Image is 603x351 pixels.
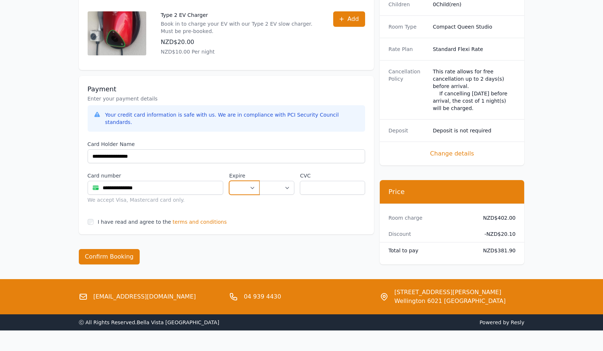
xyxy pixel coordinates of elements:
[389,68,427,112] dt: Cancellation Policy
[161,11,319,19] p: Type 2 EV Charger
[88,196,224,204] div: We accept Visa, Mastercard card only.
[88,11,146,55] img: Type 2 EV Charger
[161,48,319,55] p: NZD$10.00 Per night
[477,230,516,238] dd: - NZD$20.10
[433,68,516,112] div: This rate allows for free cancellation up to 2 days(s) before arrival. If cancelling [DATE] befor...
[161,38,319,47] p: NZD$20.00
[173,218,227,226] span: terms and conditions
[305,319,525,326] span: Powered by
[79,319,220,325] span: ⓒ All Rights Reserved. Bella Vista [GEOGRAPHIC_DATA]
[511,319,524,325] a: Resly
[260,172,294,179] label: .
[88,140,365,148] label: Card Holder Name
[389,23,427,30] dt: Room Type
[389,230,471,238] dt: Discount
[98,219,171,225] label: I have read and agree to the
[389,149,516,158] span: Change details
[389,214,471,222] dt: Room charge
[105,111,359,126] div: Your credit card information is safe with us. We are in compliance with PCI Security Council stan...
[433,127,516,134] dd: Deposit is not required
[433,23,516,30] dd: Compact Queen Studio
[300,172,365,179] label: CVC
[389,1,427,8] dt: Children
[244,292,281,301] a: 04 939 4430
[394,288,506,297] span: [STREET_ADDRESS][PERSON_NAME]
[389,127,427,134] dt: Deposit
[389,45,427,53] dt: Rate Plan
[433,45,516,53] dd: Standard Flexi Rate
[394,297,506,306] span: Wellington 6021 [GEOGRAPHIC_DATA]
[348,15,359,23] span: Add
[229,172,260,179] label: Expire
[389,187,516,196] h3: Price
[88,85,365,94] h3: Payment
[477,214,516,222] dd: NZD$402.00
[161,20,319,35] p: Book in to charge your EV with our Type 2 EV slow charger. Must be pre-booked.
[93,292,196,301] a: [EMAIL_ADDRESS][DOMAIN_NAME]
[333,11,365,27] button: Add
[88,95,365,102] p: Enter your payment details
[79,249,140,264] button: Confirm Booking
[477,247,516,254] dd: NZD$381.90
[88,172,224,179] label: Card number
[433,1,516,8] dd: 0 Child(ren)
[389,247,471,254] dt: Total to pay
